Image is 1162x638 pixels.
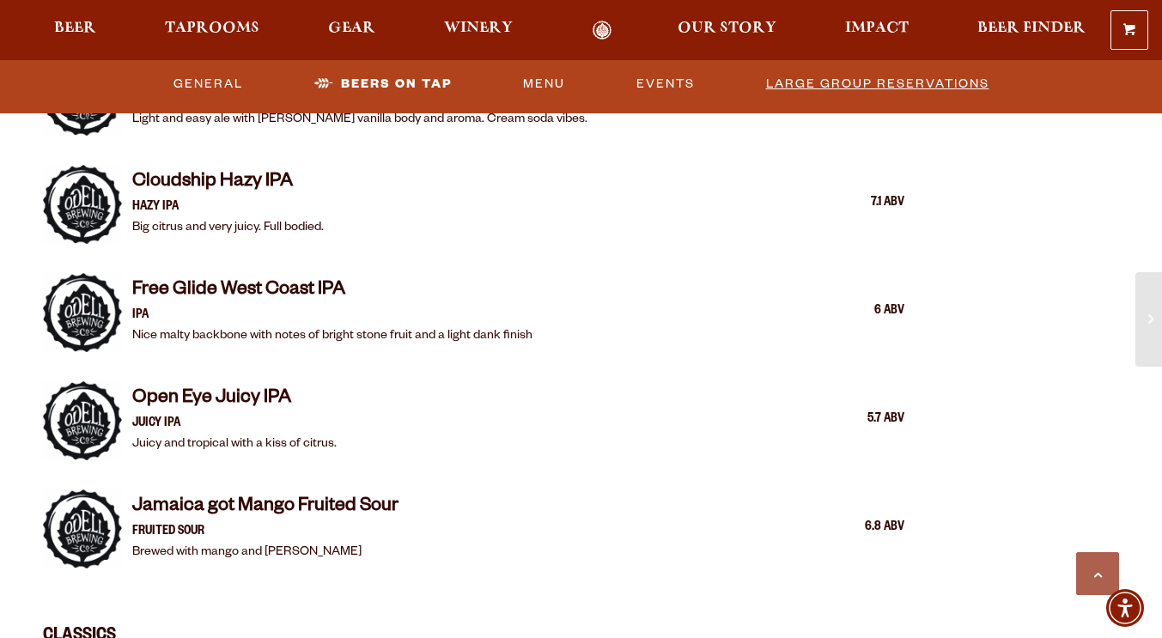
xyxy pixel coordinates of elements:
a: Beer Finder [966,21,1097,40]
p: Light and easy ale with [PERSON_NAME] vanilla body and aroma. Cream soda vibes. [132,110,587,131]
p: Fruited Sour [132,522,398,543]
h4: Cloudship Hazy IPA [132,170,324,197]
div: 7.1 ABV [818,192,904,215]
p: Brewed with mango and [PERSON_NAME] [132,543,398,563]
p: Hazy IPA [132,197,324,218]
div: 6 ABV [818,301,904,323]
div: Accessibility Menu [1106,589,1144,627]
span: Impact [845,21,909,35]
a: Our Story [666,21,788,40]
h4: Open Eye Juicy IPA [132,386,337,414]
p: Nice malty backbone with notes of bright stone fruit and a light dank finish [132,326,532,347]
a: Menu [516,64,572,104]
a: Events [630,64,702,104]
h4: Jamaica got Mango Fruited Sour [132,495,398,522]
span: Gear [328,21,375,35]
a: Large Group Reservations [759,64,996,104]
a: General [167,64,250,104]
div: 5.7 ABV [818,409,904,431]
span: Our Story [678,21,776,35]
img: Item Thumbnail [43,273,122,352]
a: Scroll to top [1076,552,1119,595]
img: Item Thumbnail [43,381,122,460]
a: Winery [433,21,524,40]
p: Juicy IPA [132,414,337,434]
span: Beer Finder [977,21,1086,35]
p: Big citrus and very juicy. Full bodied. [132,218,324,239]
p: Juicy and tropical with a kiss of citrus. [132,434,337,455]
h4: Free Glide West Coast IPA [132,278,532,306]
span: Taprooms [165,21,259,35]
a: Taprooms [154,21,271,40]
img: Item Thumbnail [43,165,122,244]
a: Beer [43,21,107,40]
div: 6.8 ABV [818,517,904,539]
a: Gear [317,21,386,40]
a: Odell Home [570,21,635,40]
p: IPA [132,306,532,326]
a: Beers On Tap [307,64,459,104]
span: Winery [444,21,513,35]
span: Beer [54,21,96,35]
img: Item Thumbnail [43,489,122,568]
a: Impact [834,21,920,40]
